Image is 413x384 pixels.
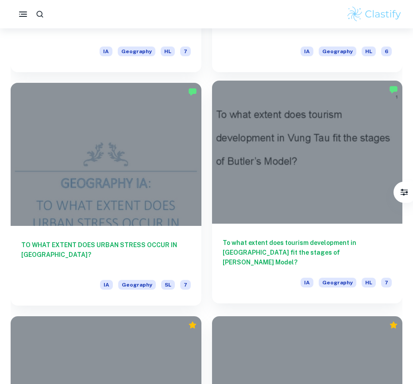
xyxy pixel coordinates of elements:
[161,280,175,290] span: SL
[11,83,201,306] a: TO WHAT EXTENT DOES URBAN STRESS OCCUR IN [GEOGRAPHIC_DATA]?IAGeographySL7
[100,47,112,56] span: IA
[212,83,403,306] a: To what extent does tourism development in [GEOGRAPHIC_DATA] fit the stages of [PERSON_NAME] Mode...
[389,85,398,94] img: Marked
[301,278,313,287] span: IA
[381,47,392,56] span: 6
[319,47,356,56] span: Geography
[180,47,191,56] span: 7
[21,240,191,269] h6: TO WHAT EXTENT DOES URBAN STRESS OCCUR IN [GEOGRAPHIC_DATA]?
[362,278,376,287] span: HL
[362,47,376,56] span: HL
[223,238,392,267] h6: To what extent does tourism development in [GEOGRAPHIC_DATA] fit the stages of [PERSON_NAME] Model?
[395,183,413,201] button: Filter
[161,47,175,56] span: HL
[301,47,313,56] span: IA
[118,280,156,290] span: Geography
[188,321,197,330] div: Premium
[180,280,191,290] span: 7
[100,280,113,290] span: IA
[346,5,402,23] img: Clastify logo
[389,321,398,330] div: Premium
[381,278,392,287] span: 7
[319,278,356,287] span: Geography
[188,87,197,96] img: Marked
[118,47,155,56] span: Geography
